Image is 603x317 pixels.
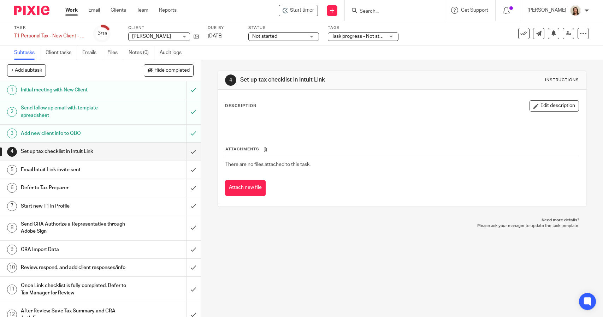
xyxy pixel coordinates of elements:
h1: Once Link checklist is fully completed, Defer to Tax Manager for Review [21,280,126,298]
label: Client [128,25,199,31]
button: Hide completed [144,64,194,76]
div: 10 [7,263,17,273]
a: Clients [111,7,126,14]
h1: Set up tax checklist in Intuit Link [240,76,417,84]
div: 1 [7,85,17,95]
span: [DATE] [208,34,223,38]
button: Edit description [530,100,579,112]
h1: Defer to Tax Preparer [21,183,126,193]
p: Description [225,103,256,109]
a: Audit logs [160,46,187,60]
span: Attachments [225,147,259,151]
span: Not started [252,34,277,39]
span: There are no files attached to this task. [225,162,311,167]
span: Start timer [290,7,314,14]
h1: Start new T1 in Profile [21,201,126,211]
p: [PERSON_NAME] [527,7,566,14]
button: + Add subtask [7,64,46,76]
span: Task progress - Not started + 1 [332,34,399,39]
h1: Initial meeting with New Client [21,85,126,95]
div: Instructions [545,77,579,83]
div: 8 [7,223,17,233]
small: /19 [101,32,107,36]
h1: Set up tax checklist in Intuit Link [21,146,126,157]
span: Hide completed [154,68,190,73]
div: 3 [7,128,17,138]
div: 9 [7,245,17,255]
div: 4 [7,147,17,157]
div: 5 [7,165,17,175]
div: 6 [7,183,17,193]
div: T1 Personal Tax - New Client - 2021 [14,32,85,40]
a: Files [107,46,123,60]
a: Client tasks [46,46,77,60]
div: 7 [7,201,17,211]
p: Need more details? [225,217,579,223]
a: Reports [159,7,177,14]
label: Tags [328,25,398,31]
label: Status [248,25,319,31]
a: Notes (0) [129,46,154,60]
img: Pixie [14,6,49,15]
label: Due by [208,25,240,31]
div: 4 [225,74,236,86]
p: Please ask your manager to update the task template. [225,223,579,229]
a: Subtasks [14,46,40,60]
img: Morgan.JPG [570,5,581,16]
label: Task [14,25,85,31]
span: Get Support [461,8,488,13]
div: 11 [7,285,17,294]
h1: Send follow up email with template spreadsheet [21,103,126,121]
div: 3 [97,29,107,37]
a: Emails [82,46,102,60]
button: Attach new file [225,180,266,196]
div: Morgan Rogers - T1 Personal Tax - New Client - 2021 [279,5,318,16]
h1: Email Intuit Link invite sent [21,165,126,175]
h1: Send CRA Authorize a Representative through Adobe Sign [21,219,126,237]
a: Email [88,7,100,14]
h1: Review, respond, and add client responses/info [21,262,126,273]
a: Team [137,7,148,14]
input: Search [359,8,422,15]
div: 2 [7,107,17,117]
h1: CRA Import Data [21,244,126,255]
h1: Add new client info to QBO [21,128,126,139]
span: [PERSON_NAME] [132,34,171,39]
a: Work [65,7,78,14]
